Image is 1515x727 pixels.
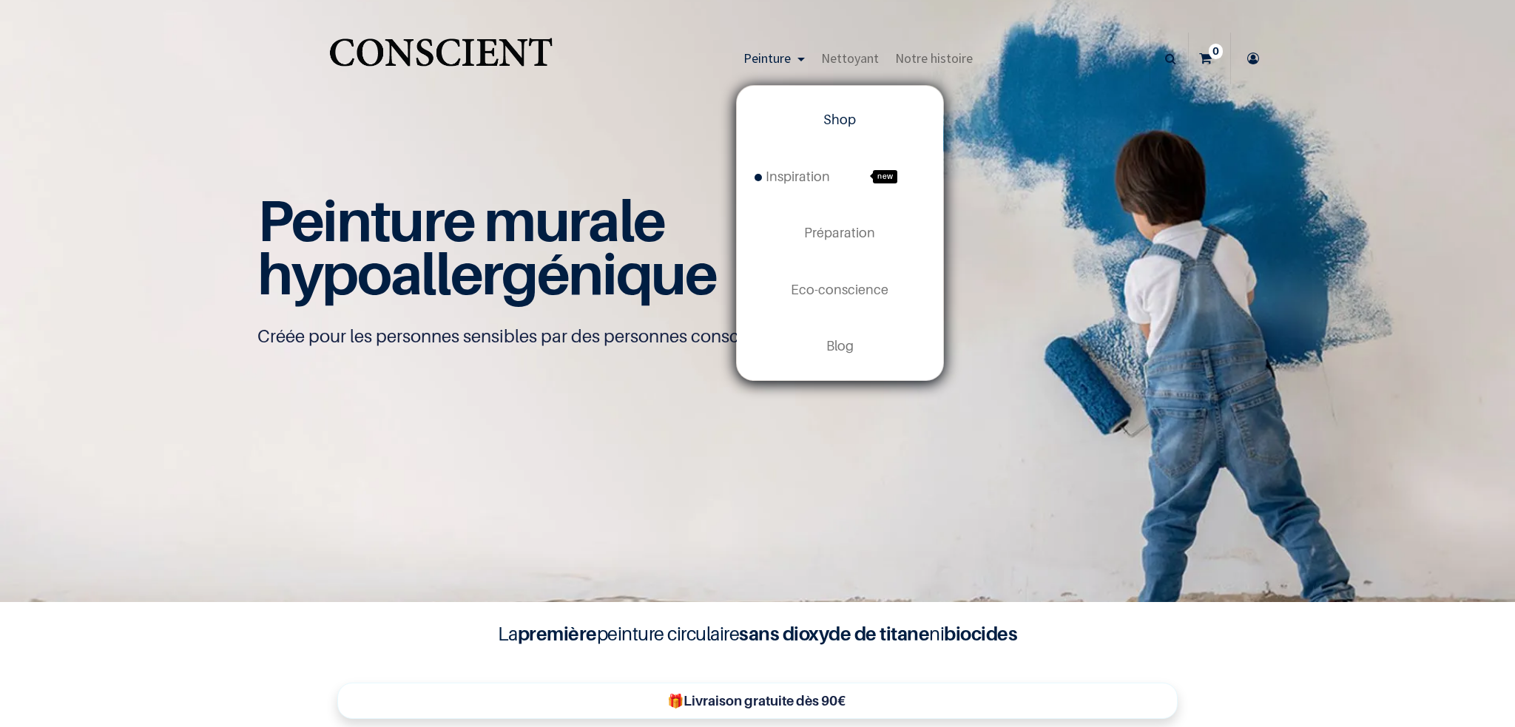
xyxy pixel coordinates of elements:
[873,170,897,183] span: new
[743,50,791,67] span: Peinture
[823,112,856,127] span: Shop
[791,282,888,297] span: Eco-conscience
[1209,44,1223,58] sup: 0
[944,622,1017,645] b: biocides
[257,325,1258,348] p: Créée pour les personnes sensibles par des personnes conscientes
[739,622,929,645] b: sans dioxyde de titane
[326,30,555,88] img: Conscient
[1189,33,1230,84] a: 0
[667,693,846,709] b: 🎁Livraison gratuite dès 90€
[821,50,879,67] span: Nettoyant
[326,30,555,88] a: Logo of Conscient
[804,225,875,240] span: Préparation
[735,33,813,84] a: Peinture
[826,338,854,354] span: Blog
[755,169,830,184] span: Inspiration
[257,239,717,308] span: hypoallergénique
[462,620,1053,648] h4: La peinture circulaire ni
[518,622,597,645] b: première
[895,50,973,67] span: Notre histoire
[257,186,665,254] span: Peinture murale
